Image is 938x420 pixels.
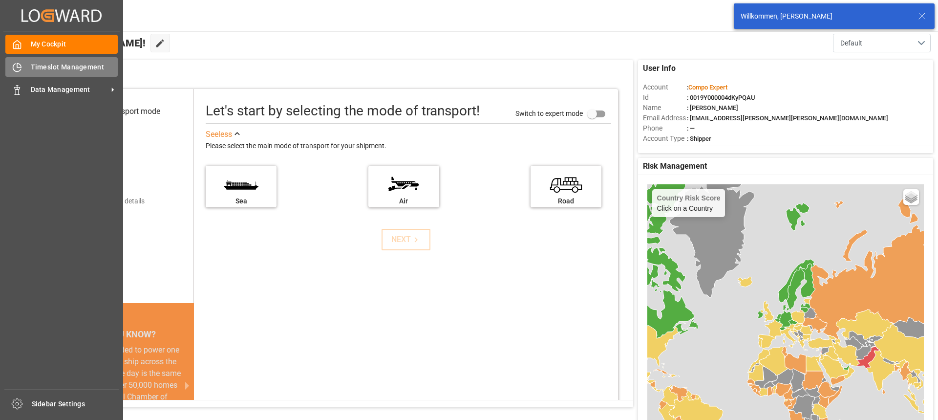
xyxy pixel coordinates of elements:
[643,63,676,74] span: User Info
[687,135,711,142] span: : Shipper
[206,101,480,121] div: Let's start by selecting the mode of transport!
[206,140,611,152] div: Please select the main mode of transport for your shipment.
[373,196,434,206] div: Air
[32,399,119,409] span: Sidebar Settings
[643,123,687,133] span: Phone
[687,125,695,132] span: : —
[688,84,727,91] span: Compo Expert
[382,229,430,250] button: NEXT
[643,160,707,172] span: Risk Management
[31,85,108,95] span: Data Management
[643,133,687,144] span: Account Type
[643,113,687,123] span: Email Address
[833,34,931,52] button: open menu
[515,109,583,117] span: Switch to expert mode
[211,196,272,206] div: Sea
[840,38,862,48] span: Default
[643,103,687,113] span: Name
[903,189,919,205] a: Layers
[687,114,888,122] span: : [EMAIL_ADDRESS][PERSON_NAME][PERSON_NAME][DOMAIN_NAME]
[687,94,755,101] span: : 0019Y000004dKyPQAU
[687,84,727,91] span: :
[5,35,118,54] a: My Cockpit
[64,344,182,415] div: The energy needed to power one large container ship across the ocean in a single day is the same ...
[206,129,232,140] div: See less
[53,324,194,344] div: DID YOU KNOW?
[31,62,118,72] span: Timeslot Management
[31,39,118,49] span: My Cockpit
[535,196,597,206] div: Road
[741,11,909,22] div: Willkommen, [PERSON_NAME]
[41,34,146,52] span: Hello [PERSON_NAME]!
[643,92,687,103] span: Id
[657,194,721,212] div: Click on a Country
[657,194,721,202] h4: Country Risk Score
[391,234,421,245] div: NEXT
[687,104,738,111] span: : [PERSON_NAME]
[5,57,118,76] a: Timeslot Management
[643,82,687,92] span: Account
